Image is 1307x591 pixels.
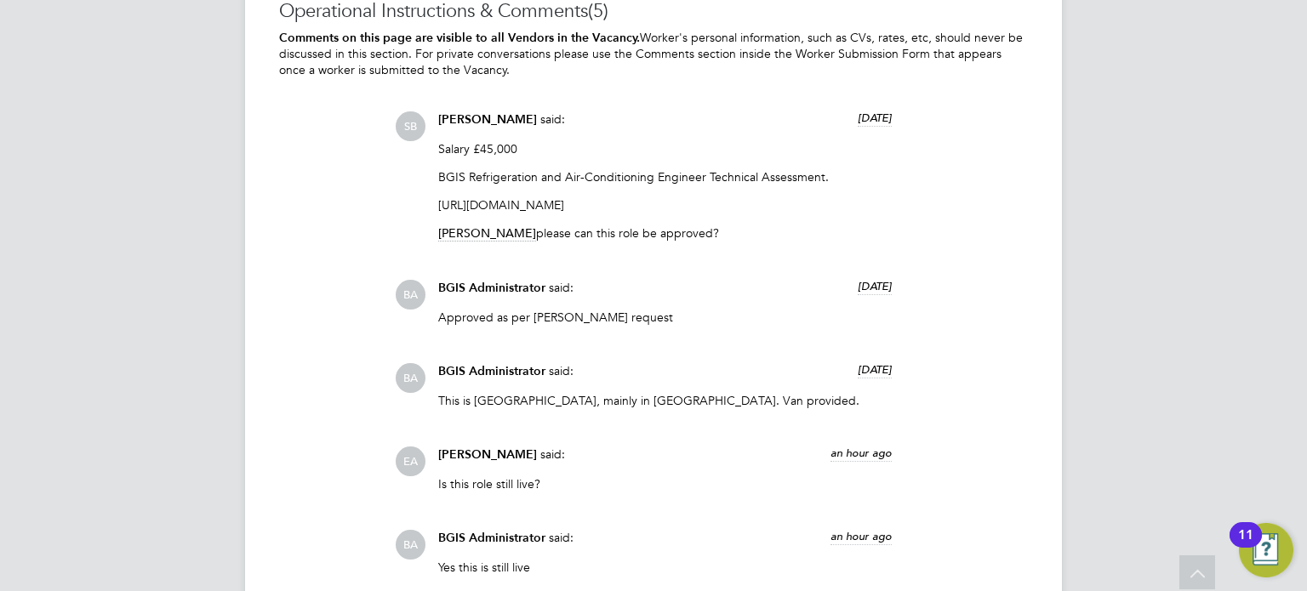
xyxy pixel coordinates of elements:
[1238,535,1253,557] div: 11
[438,476,892,492] p: Is this role still live?
[438,531,545,545] span: BGIS Administrator
[438,141,892,156] p: Salary £45,000
[396,363,425,393] span: BA
[438,169,892,185] p: BGIS Refrigeration and Air-Conditioning Engineer Technical Assessment.
[830,446,892,460] span: an hour ago
[549,280,574,295] span: said:
[540,111,565,127] span: said:
[858,111,892,125] span: [DATE]
[396,446,425,476] span: EA
[279,30,1028,77] p: Worker's personal information, such as CVs, rates, etc, should never be discussed in this section...
[279,31,640,45] b: Comments on this page are visible to all Vendors in the Vacancy.
[438,447,537,462] span: [PERSON_NAME]
[438,225,536,242] span: [PERSON_NAME]
[438,281,545,295] span: BGIS Administrator
[438,310,892,325] p: Approved as per [PERSON_NAME] request
[830,529,892,543] span: an hour ago
[540,446,565,462] span: said:
[858,362,892,377] span: [DATE]
[438,560,892,575] p: Yes this is still live
[438,225,892,241] p: please can this role be approved?
[1239,523,1293,577] button: Open Resource Center, 11 new notifications
[396,280,425,310] span: BA
[438,364,545,378] span: BGIS Administrator
[396,530,425,560] span: BA
[549,530,574,545] span: said:
[438,112,537,127] span: [PERSON_NAME]
[438,197,564,213] a: [URL][DOMAIN_NAME]
[396,111,425,141] span: SB
[438,393,892,408] p: This is [GEOGRAPHIC_DATA], mainly in [GEOGRAPHIC_DATA]. Van provided.
[549,363,574,378] span: said:
[858,279,892,293] span: [DATE]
